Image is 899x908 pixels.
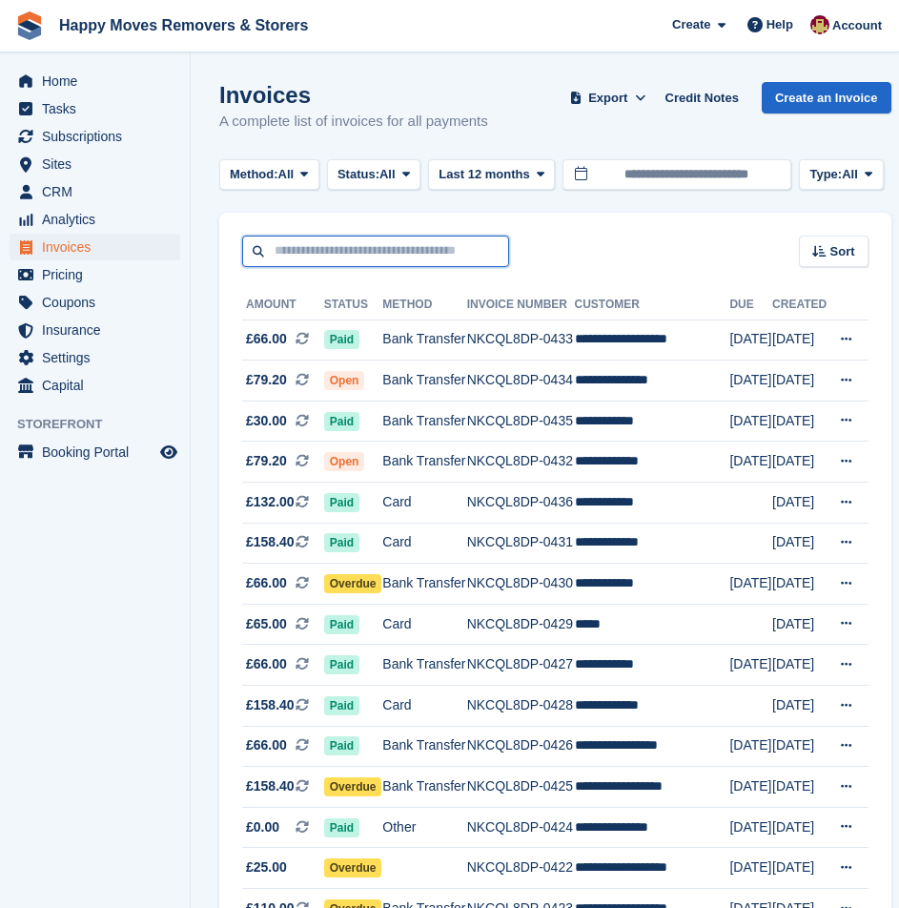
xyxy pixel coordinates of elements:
span: Status: [337,165,379,184]
td: Bank Transfer [382,645,466,686]
td: [DATE] [772,807,827,848]
a: Create an Invoice [762,82,891,113]
td: [DATE] [772,483,827,524]
p: A complete list of invoices for all payments [219,111,488,133]
span: Create [672,15,710,34]
span: Help [766,15,793,34]
span: Overdue [324,777,382,796]
span: £79.20 [246,451,287,471]
th: Customer [575,290,730,320]
span: Invoices [42,234,156,260]
a: menu [10,95,180,122]
td: Bank Transfer [382,320,466,361]
td: [DATE] [729,361,772,402]
th: Method [382,290,466,320]
span: Overdue [324,858,382,877]
span: Sites [42,151,156,177]
span: Subscriptions [42,123,156,150]
a: menu [10,344,180,371]
td: NKCQL8DP-0422 [467,848,575,889]
span: CRM [42,178,156,205]
td: NKCQL8DP-0429 [467,604,575,645]
img: Steven Fry [810,15,829,34]
span: £66.00 [246,654,287,674]
a: menu [10,234,180,260]
th: Status [324,290,383,320]
span: Paid [324,493,359,512]
th: Due [729,290,772,320]
span: Paid [324,736,359,755]
span: Tasks [42,95,156,122]
a: menu [10,178,180,205]
td: [DATE] [729,645,772,686]
td: Bank Transfer [382,767,466,808]
td: [DATE] [772,726,827,767]
a: Credit Notes [658,82,746,113]
td: [DATE] [729,767,772,808]
td: [DATE] [729,848,772,889]
button: Export [566,82,650,113]
td: Card [382,686,466,727]
td: [DATE] [729,442,772,483]
span: Pricing [42,261,156,288]
td: [DATE] [729,401,772,442]
td: NKCQL8DP-0435 [467,401,575,442]
td: Card [382,523,466,564]
td: NKCQL8DP-0430 [467,564,575,605]
td: NKCQL8DP-0424 [467,807,575,848]
span: Overdue [324,574,382,593]
td: [DATE] [772,686,827,727]
td: [DATE] [729,807,772,848]
span: Storefront [17,415,190,434]
td: [DATE] [772,361,827,402]
td: NKCQL8DP-0428 [467,686,575,727]
span: Sort [830,242,855,261]
span: £158.40 [246,776,295,796]
td: [DATE] [772,523,827,564]
button: Type: All [799,159,883,191]
span: £66.00 [246,329,287,349]
span: All [842,165,858,184]
td: Card [382,604,466,645]
td: NKCQL8DP-0426 [467,726,575,767]
span: Open [324,452,365,471]
span: Type: [809,165,842,184]
span: £66.00 [246,735,287,755]
span: Paid [324,655,359,674]
td: [DATE] [729,564,772,605]
button: Last 12 months [428,159,555,191]
span: Settings [42,344,156,371]
td: NKCQL8DP-0436 [467,483,575,524]
span: £79.20 [246,370,287,390]
a: menu [10,372,180,399]
a: menu [10,261,180,288]
span: Paid [324,330,359,349]
span: £66.00 [246,573,287,593]
td: NKCQL8DP-0432 [467,442,575,483]
td: [DATE] [772,767,827,808]
th: Invoice Number [467,290,575,320]
span: Last 12 months [439,165,529,184]
th: Created [772,290,827,320]
a: menu [10,317,180,343]
span: Method: [230,165,278,184]
td: [DATE] [772,320,827,361]
span: Home [42,68,156,94]
td: Other [382,807,466,848]
span: Paid [324,533,359,552]
td: [DATE] [772,645,827,686]
a: menu [10,439,180,465]
span: All [379,165,396,184]
td: Bank Transfer [382,564,466,605]
span: All [278,165,295,184]
span: Paid [324,818,359,837]
td: [DATE] [772,564,827,605]
td: Bank Transfer [382,401,466,442]
span: £158.40 [246,695,295,715]
span: Analytics [42,206,156,233]
a: menu [10,123,180,150]
span: Account [832,16,882,35]
td: Bank Transfer [382,361,466,402]
button: Method: All [219,159,319,191]
span: Paid [324,696,359,715]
